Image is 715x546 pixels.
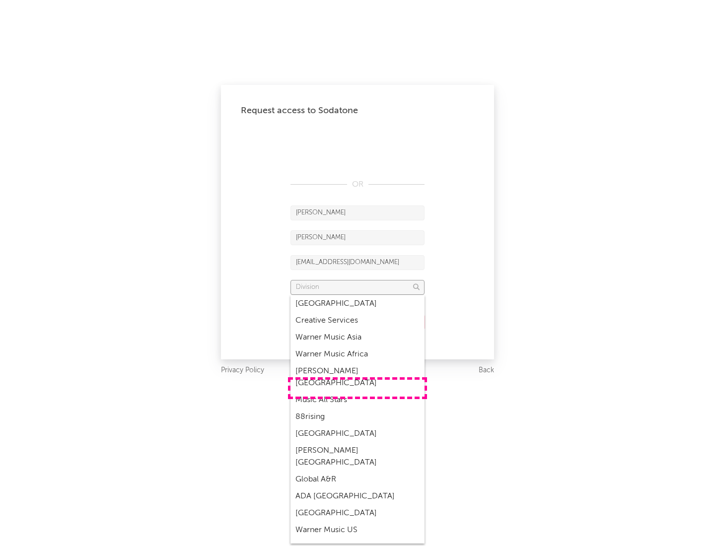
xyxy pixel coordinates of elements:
[290,280,425,295] input: Division
[290,363,425,392] div: [PERSON_NAME] [GEOGRAPHIC_DATA]
[479,364,494,377] a: Back
[290,179,425,191] div: OR
[290,312,425,329] div: Creative Services
[290,392,425,409] div: Music All Stars
[290,346,425,363] div: Warner Music Africa
[290,205,425,220] input: First Name
[290,505,425,522] div: [GEOGRAPHIC_DATA]
[290,295,425,312] div: [GEOGRAPHIC_DATA]
[290,230,425,245] input: Last Name
[290,255,425,270] input: Email
[290,409,425,425] div: 88rising
[290,522,425,539] div: Warner Music US
[290,471,425,488] div: Global A&R
[290,488,425,505] div: ADA [GEOGRAPHIC_DATA]
[290,425,425,442] div: [GEOGRAPHIC_DATA]
[221,364,264,377] a: Privacy Policy
[241,105,474,117] div: Request access to Sodatone
[290,329,425,346] div: Warner Music Asia
[290,442,425,471] div: [PERSON_NAME] [GEOGRAPHIC_DATA]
